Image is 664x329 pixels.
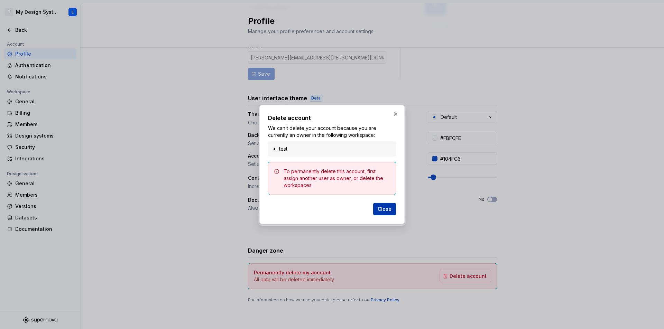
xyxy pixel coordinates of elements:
li: test [279,145,392,152]
div: To permanently delete this account, first assign another user as owner, or delete the workspaces. [284,168,390,189]
h2: Delete account [268,114,396,122]
span: Close [378,206,391,213]
button: Close [373,203,396,215]
div: We can’t delete your account because you are currently an owner in the following workspace: [268,125,396,157]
